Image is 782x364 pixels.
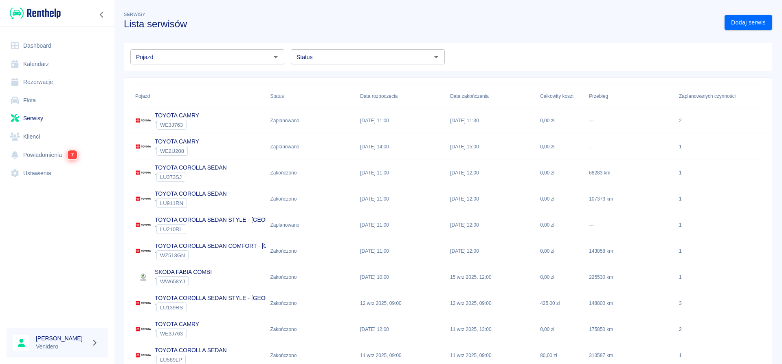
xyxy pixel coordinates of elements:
div: 1 [679,221,682,229]
img: Renthelp logo [10,7,61,20]
p: [DATE] 10:00 [360,274,389,281]
span: LU373SJ [157,174,185,180]
img: Image [135,113,152,129]
p: TOYOTA COROLLA SEDAN [155,346,227,355]
p: [DATE] 12:00 [450,247,479,255]
div: 2 [679,117,682,124]
div: ` [155,276,212,286]
img: Image [135,217,152,233]
div: 107373 km [585,186,675,212]
img: Image [135,295,152,311]
div: ` [155,198,227,208]
p: TOYOTA COROLLA SEDAN [155,190,227,198]
span: WE3J763 [157,331,186,337]
div: Data zakończenia [450,85,489,108]
button: Otwórz [431,51,442,63]
div: 225530 km [585,264,675,290]
div: 1 [679,352,682,359]
p: 15 wrz 2025, 12:00 [450,274,491,281]
div: ` [155,302,310,312]
div: 3 [679,300,682,307]
span: WZ513GN [157,252,188,258]
p: TOYOTA COROLLA SEDAN STYLE - [GEOGRAPHIC_DATA] [155,294,310,302]
div: 148800 km [585,290,675,316]
span: 7 [68,150,77,159]
div: 0,00 zł [536,264,585,290]
div: Przebieg [589,85,608,108]
h3: Lista serwisów [124,18,718,30]
div: ` [155,224,310,234]
a: Dashboard [7,37,108,55]
div: 0,00 zł [536,212,585,238]
div: 1 [679,247,682,255]
div: ` [155,146,199,156]
p: [DATE] 11:00 [360,169,389,176]
div: 0,00 zł [536,134,585,160]
span: LU210RL [157,226,186,232]
h6: [PERSON_NAME] [36,334,88,342]
a: Powiadomienia7 [7,146,108,164]
div: Całkowity koszt [540,85,573,108]
p: SKODA FABIA COMBI [155,268,212,276]
p: TOYOTA CAMRY [155,111,199,120]
a: Flota [7,91,108,110]
p: TOYOTA CAMRY [155,137,199,146]
a: Ustawienia [7,164,108,183]
div: 143858 km [585,238,675,264]
img: Image [135,191,152,207]
button: Otwórz [270,51,281,63]
div: ` [155,120,199,130]
p: 12 wrz 2025, 09:00 [450,300,491,307]
div: 0,00 zł [536,316,585,342]
a: Dodaj serwis [725,15,772,30]
span: WW658YJ [157,278,188,285]
div: Zakończono [270,247,297,255]
div: Zaplanowano [270,221,299,229]
p: [DATE] 11:00 [360,117,389,124]
div: Pojazd [131,85,266,108]
div: Data zakończenia [446,85,536,108]
img: Image [135,139,152,155]
div: Pojazd [135,85,150,108]
a: Klienci [7,128,108,146]
div: 1 [679,274,682,281]
p: [DATE] 12:00 [450,221,479,229]
div: Całkowity koszt [536,85,585,108]
div: Zaplanowano [270,143,299,150]
div: 0,00 zł [536,238,585,264]
a: Kalendarz [7,55,108,73]
div: Status [270,85,284,108]
div: Zakończono [270,195,297,203]
a: Rezerwacje [7,73,108,91]
p: [DATE] 12:00 [450,169,479,176]
span: LU139RS [157,304,186,311]
p: 11 wrz 2025, 13:00 [450,326,491,333]
img: Image [135,347,152,364]
img: Image [135,243,152,259]
div: --- [585,134,675,160]
p: TOYOTA CAMRY [155,320,199,329]
div: 425,00 zł [536,290,585,316]
p: TOYOTA COROLLA SEDAN COMFORT - [GEOGRAPHIC_DATA] [155,242,321,250]
div: Data rozpoczęcia [356,85,446,108]
div: Zaplanowano [270,117,299,124]
div: ` [155,250,321,260]
img: Image [135,321,152,338]
p: [DATE] 11:00 [360,247,389,255]
span: Serwisy [124,12,145,17]
span: WE2U208 [157,148,187,154]
p: [DATE] 12:00 [360,326,389,333]
div: Zaplanowanych czynności [675,85,765,108]
a: Renthelp logo [7,7,61,20]
div: --- [585,212,675,238]
p: 12 wrz 2025, 09:00 [360,300,401,307]
div: 0,00 zł [536,108,585,134]
div: 68283 km [585,160,675,186]
div: 1 [679,195,682,203]
div: ` [155,172,227,182]
div: Zaplanowanych czynności [679,85,736,108]
span: LU911RN [157,200,187,206]
p: 11 wrz 2025, 09:00 [360,352,401,359]
div: 2 [679,326,682,333]
p: [DATE] 11:00 [360,195,389,203]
